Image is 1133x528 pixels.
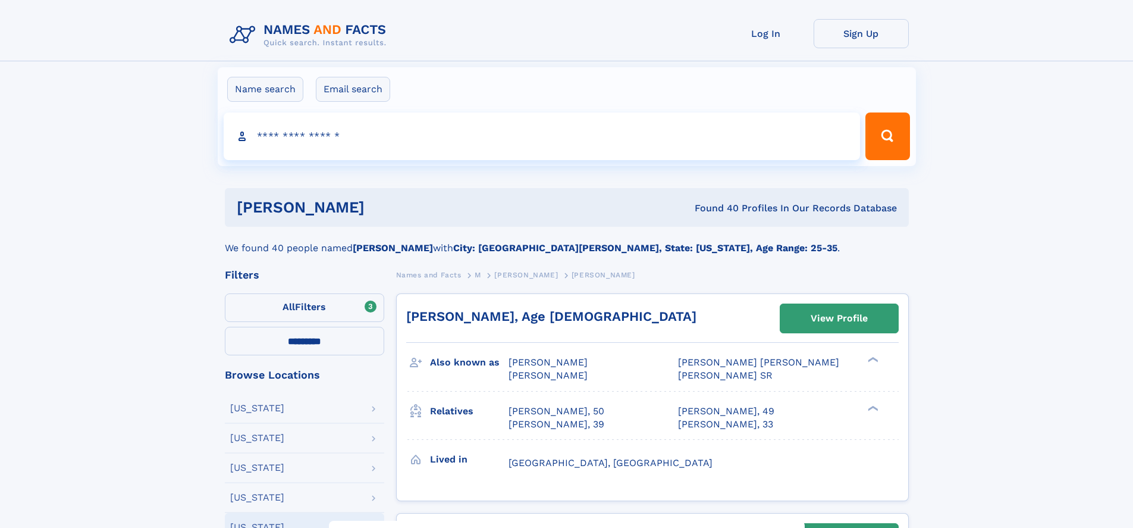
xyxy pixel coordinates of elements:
span: All [283,301,295,313]
span: M [475,271,481,279]
div: Found 40 Profiles In Our Records Database [529,202,897,215]
div: [US_STATE] [230,404,284,413]
a: Sign Up [814,19,909,48]
input: search input [224,113,861,160]
img: Logo Names and Facts [225,19,396,51]
span: [PERSON_NAME] [572,271,635,279]
b: City: [GEOGRAPHIC_DATA][PERSON_NAME], State: [US_STATE], Age Range: 25-35 [453,242,837,254]
div: [US_STATE] [230,463,284,473]
span: [PERSON_NAME] SR [678,370,773,381]
a: Log In [718,19,814,48]
a: [PERSON_NAME], 50 [509,405,604,418]
a: View Profile [780,304,898,333]
div: ❯ [865,404,879,412]
label: Filters [225,293,384,322]
div: We found 40 people named with . [225,227,909,255]
span: [PERSON_NAME] [PERSON_NAME] [678,357,839,368]
div: ❯ [865,356,879,364]
a: [PERSON_NAME] [494,267,558,282]
div: [US_STATE] [230,433,284,443]
h3: Relatives [430,401,509,421]
label: Email search [316,77,390,102]
a: [PERSON_NAME], 33 [678,418,773,431]
b: [PERSON_NAME] [353,242,433,254]
div: [US_STATE] [230,493,284,502]
div: Filters [225,270,384,280]
a: [PERSON_NAME], 49 [678,405,774,418]
span: [PERSON_NAME] [509,370,588,381]
a: Names and Facts [396,267,462,282]
span: [PERSON_NAME] [509,357,588,368]
div: View Profile [811,305,868,332]
a: [PERSON_NAME], Age [DEMOGRAPHIC_DATA] [406,309,696,324]
h1: [PERSON_NAME] [237,200,530,215]
a: M [475,267,481,282]
span: [PERSON_NAME] [494,271,558,279]
h3: Also known as [430,352,509,373]
div: Browse Locations [225,370,384,380]
span: [GEOGRAPHIC_DATA], [GEOGRAPHIC_DATA] [509,457,713,468]
label: Name search [227,77,303,102]
h3: Lived in [430,449,509,470]
a: [PERSON_NAME], 39 [509,418,604,431]
button: Search Button [865,113,909,160]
